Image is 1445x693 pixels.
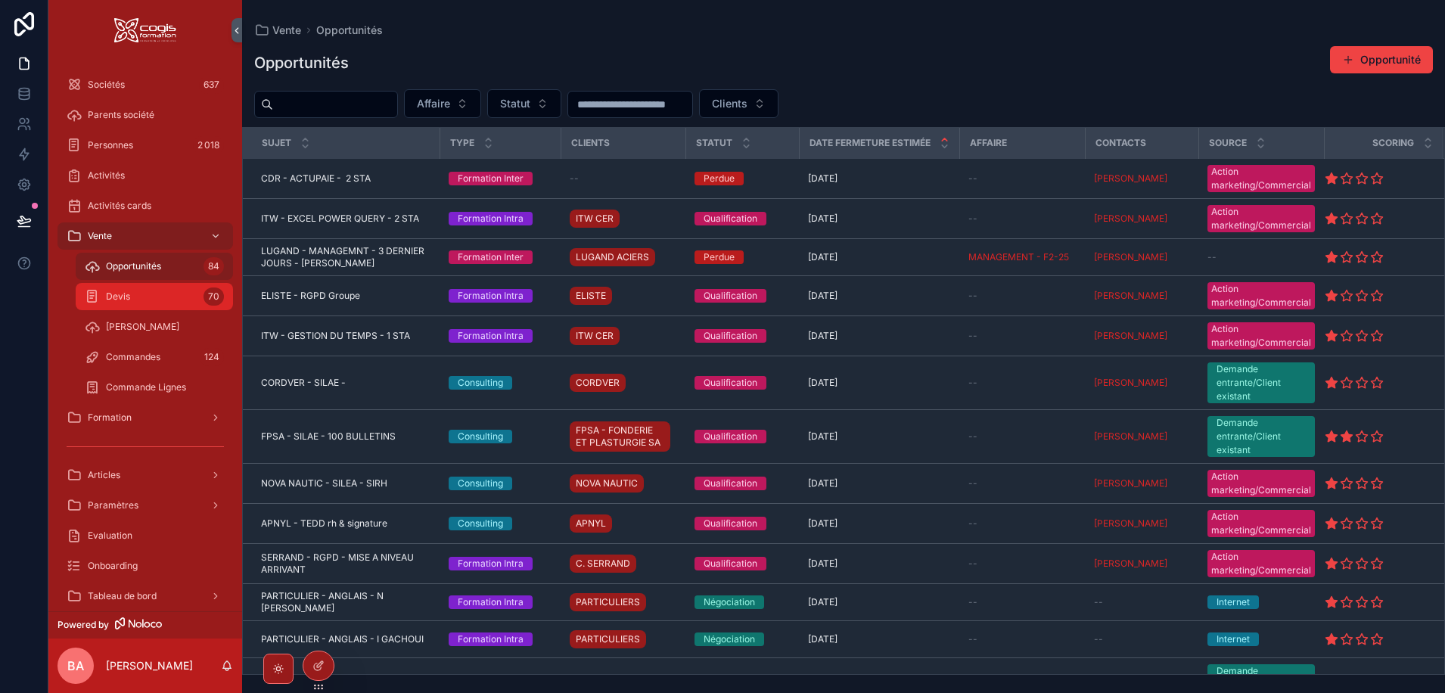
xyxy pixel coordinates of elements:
[808,596,837,608] span: [DATE]
[704,430,757,443] div: Qualification
[808,517,950,530] a: [DATE]
[570,284,676,308] a: ELISTE
[1095,137,1146,149] span: Contacts
[449,557,552,570] a: Formation Intra
[48,61,242,611] div: scrollable content
[1330,46,1433,73] button: Opportunité
[1207,322,1315,350] a: Action marketing/Commercial
[48,611,242,639] a: Powered by
[261,172,371,185] span: CDR - ACTUPAIE - 2 STA
[570,371,676,395] a: CORDVER
[808,633,837,645] span: [DATE]
[695,632,790,646] a: Négociation
[968,251,1076,263] a: MANAGEMENT - F2-25
[576,377,620,389] span: CORDVER
[458,477,503,490] div: Consulting
[114,18,176,42] img: App logo
[808,558,950,570] a: [DATE]
[449,172,552,185] a: Formation Inter
[570,245,676,269] a: LUGAND ACIERS
[458,595,524,609] div: Formation Intra
[88,412,132,424] span: Formation
[1211,550,1311,577] div: Action marketing/Commercial
[808,330,837,342] span: [DATE]
[699,89,778,118] button: Select Button
[1094,290,1189,302] a: [PERSON_NAME]
[1094,477,1167,489] a: [PERSON_NAME]
[576,477,638,489] span: NOVA NAUTIC
[808,251,837,263] span: [DATE]
[1217,362,1306,403] div: Demande entrante/Client existant
[968,251,1069,263] span: MANAGEMENT - F2-25
[88,560,138,572] span: Onboarding
[57,619,109,631] span: Powered by
[808,477,950,489] a: [DATE]
[1209,137,1247,149] span: Source
[261,477,430,489] a: NOVA NAUTIC - SILEA - SIRH
[1211,165,1311,192] div: Action marketing/Commercial
[1207,632,1315,646] a: Internet
[106,291,130,303] span: Devis
[808,251,950,263] a: [DATE]
[704,329,757,343] div: Qualification
[808,290,837,302] span: [DATE]
[808,172,950,185] a: [DATE]
[88,530,132,542] span: Evaluation
[458,557,524,570] div: Formation Intra
[1217,416,1306,457] div: Demande entrante/Client existant
[1217,632,1250,646] div: Internet
[1094,251,1189,263] a: [PERSON_NAME]
[570,172,676,185] a: --
[1094,377,1167,389] span: [PERSON_NAME]
[1094,251,1167,263] span: [PERSON_NAME]
[261,330,430,342] a: ITW - GESTION DU TEMPS - 1 STA
[968,558,977,570] span: --
[57,552,233,580] a: Onboarding
[1094,558,1167,570] span: [PERSON_NAME]
[1094,596,1189,608] a: --
[449,632,552,646] a: Formation Intra
[1094,330,1167,342] a: [PERSON_NAME]
[261,517,430,530] a: APNYL - TEDD rh & signature
[1211,282,1311,309] div: Action marketing/Commercial
[193,136,224,154] div: 2 018
[261,552,430,576] a: SERRAND - RGPD - MISE A NIVEAU ARRIVANT
[695,557,790,570] a: Qualification
[1094,213,1189,225] a: [PERSON_NAME]
[570,630,646,648] a: PARTICULIERS
[449,595,552,609] a: Formation Intra
[1094,213,1167,225] span: [PERSON_NAME]
[576,251,649,263] span: LUGAND ACIERS
[968,290,1076,302] a: --
[968,213,977,225] span: --
[1094,430,1167,443] a: [PERSON_NAME]
[1094,377,1189,389] a: [PERSON_NAME]
[1094,558,1189,570] a: [PERSON_NAME]
[1211,470,1311,497] div: Action marketing/Commercial
[695,212,790,225] a: Qualification
[449,430,552,443] a: Consulting
[576,213,614,225] span: ITW CER
[968,517,1076,530] a: --
[695,376,790,390] a: Qualification
[570,471,676,496] a: NOVA NAUTIC
[808,558,837,570] span: [DATE]
[57,492,233,519] a: Paramètres
[254,52,349,73] h1: Opportunités
[570,627,676,651] a: PARTICULIERS
[570,327,620,345] a: ITW CER
[417,96,450,111] span: Affaire
[1207,595,1315,609] a: Internet
[261,430,430,443] a: FPSA - SILAE - 100 BULLETINS
[57,101,233,129] a: Parents société
[261,377,346,389] span: CORDVER - SILAE -
[1094,477,1189,489] a: [PERSON_NAME]
[88,230,112,242] span: Vente
[968,330,1076,342] a: --
[704,517,757,530] div: Qualification
[576,596,640,608] span: PARTICULIERS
